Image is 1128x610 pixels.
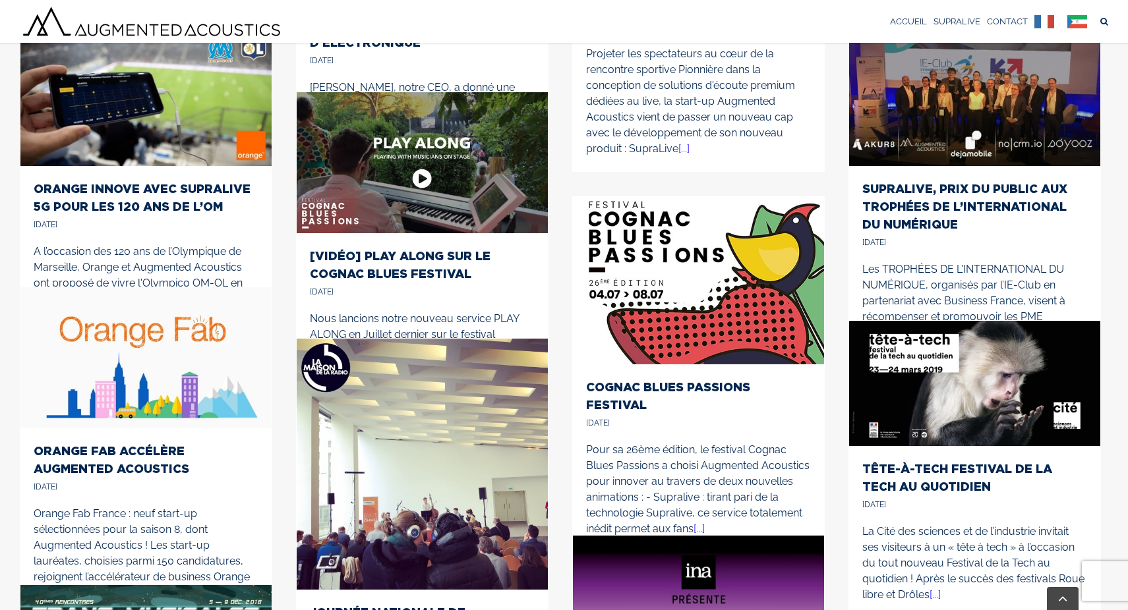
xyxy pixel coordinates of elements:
span: [DATE] [34,220,57,229]
p: Pour sa 26ème édition, le festival Cognac Blues Passions a choisi Augmented Acoustics pour innove... [586,442,811,537]
img: Supralive Cognac Blues Passions Festival [573,197,824,364]
img: Augmented Acoustics Logo [20,4,283,39]
span: [DATE] [34,482,57,491]
a: ORANGE FAB ACCÉLÈRE AUGMENTED ACOUSTICS [34,444,189,475]
a: [...] [930,588,941,601]
span: [DATE] [310,287,334,296]
a: [...] [678,142,690,155]
img: Tete à Tech - Cité des sciences [849,321,1100,446]
img: Retour en vidéo sur Play Along par Augmented Acoustics au Cognac Blues Festival [297,92,548,233]
p: A l’occasion des 120 ans de l’Olympique de Marseille, Orange et Augmented Acoustics ont proposé d... [34,244,258,339]
p: Projeter les spectateurs au cœur de la rencontre sportive Pionnière dans la conception de solutio... [586,46,811,157]
img: radio france Supralive [297,339,548,590]
a: [VIDÉO] PLAY ALONG SUR LE COGNAC BLUES FESTIVAL [310,249,490,280]
span: [DATE] [586,418,610,428]
span: SUPRALIVE [934,17,980,26]
p: Nous lancions notre nouveau service PLAY ALONG en Juillet dernier sur le festival Cognac Blues Pa... [310,311,535,406]
a: TÊTE-À-TECH FESTIVAL DE LA TECH AU QUOTIDIEN [862,462,1052,493]
a: COGNAC BLUES PASSIONS FESTIVAL [586,380,750,411]
img: Trophées de l'international du numérique - Augmented Acoustics [849,41,1100,166]
p: Les TROPHÉES DE L'INTERNATIONAL DU NUMÉRIQUE, organisés par l’IE-Club en partenariat avec Busines... [862,262,1087,372]
span: CONTACT [987,17,1028,26]
img: SUPRALIVE 5G sur l'Olympico OM-Lyon avec Orange [20,25,272,166]
span: [DATE] [862,238,886,247]
p: La Cité des sciences et de l’industrie invitait ses visiteurs à un « tête à tech » à l’occasion d... [862,524,1087,603]
span: [DATE] [310,56,334,65]
a: ORANGE INNOVE AVEC SUPRALIVE 5G POUR LES 120 ANS DE L’OM [34,182,251,213]
a: SUPRALIVE, PRIX DU PUBLIC AUX TROPHÉES DE L’INTERNATIONAL DU NUMÉRIQUE [862,182,1067,231]
span: ACCUEIL [890,17,927,26]
span: [DATE] [862,500,886,509]
img: Orange Fab accelere Augmented Acoustics [20,287,272,428]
